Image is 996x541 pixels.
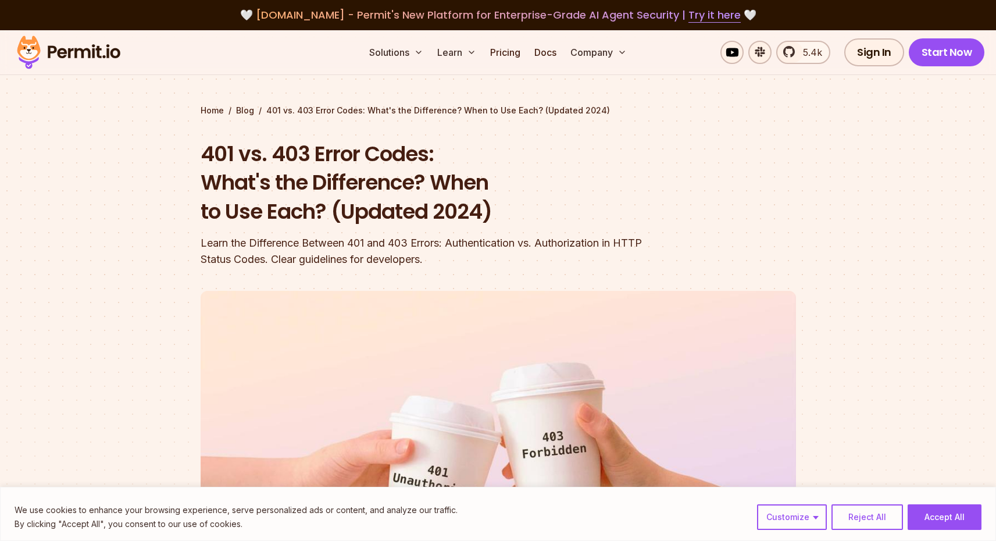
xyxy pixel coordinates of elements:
a: 5.4k [776,41,830,64]
div: 🤍 🤍 [28,7,968,23]
span: [DOMAIN_NAME] - Permit's New Platform for Enterprise-Grade AI Agent Security | [256,8,741,22]
a: Pricing [485,41,525,64]
button: Customize [757,504,827,530]
a: Start Now [909,38,985,66]
a: Home [201,105,224,116]
img: Permit logo [12,33,126,72]
p: By clicking "Accept All", you consent to our use of cookies. [15,517,458,531]
button: Accept All [908,504,981,530]
a: Try it here [688,8,741,23]
button: Company [566,41,631,64]
a: Sign In [844,38,904,66]
button: Reject All [831,504,903,530]
button: Solutions [365,41,428,64]
p: We use cookies to enhance your browsing experience, serve personalized ads or content, and analyz... [15,503,458,517]
a: Blog [236,105,254,116]
div: / / [201,105,796,116]
h1: 401 vs. 403 Error Codes: What's the Difference? When to Use Each? (Updated 2024) [201,140,647,226]
div: Learn the Difference Between 401 and 403 Errors: Authentication vs. Authorization in HTTP Status ... [201,235,647,268]
button: Learn [433,41,481,64]
span: 5.4k [796,45,822,59]
a: Docs [530,41,561,64]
